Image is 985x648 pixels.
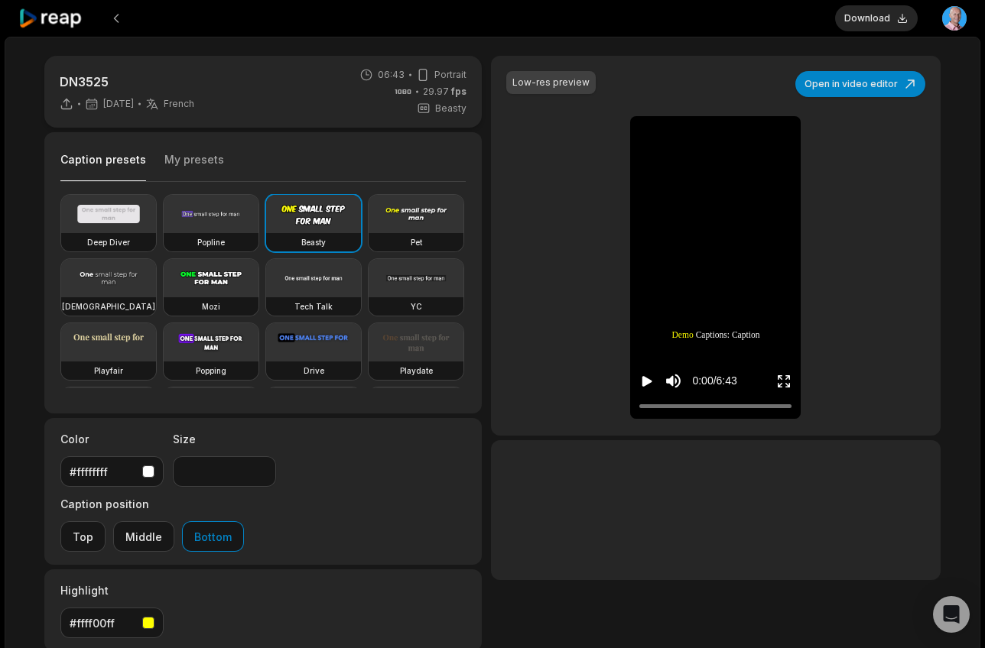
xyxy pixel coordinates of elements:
h3: Playfair [94,364,123,377]
h3: Tech Talk [294,300,333,313]
button: #ffffffff [60,456,164,487]
h3: Drive [304,364,324,377]
span: 29.97 [423,85,466,99]
label: Color [60,431,164,447]
span: Captions: [696,329,730,342]
span: Caption [732,329,760,342]
div: #ffff00ff [70,615,136,631]
span: French [164,98,194,110]
div: Open Intercom Messenger [933,596,970,633]
span: [DATE] [103,98,134,110]
span: fps [451,86,466,97]
button: My presets [164,152,224,181]
h3: [DEMOGRAPHIC_DATA] [62,300,155,313]
button: Top [60,521,106,552]
button: Open in video editor [795,71,925,97]
button: Middle [113,521,174,552]
div: Low-res preview [512,76,590,89]
h3: Pet [411,236,422,248]
button: Download [835,5,918,31]
label: Size [173,431,276,447]
label: Highlight [60,582,164,598]
span: Demo [671,329,693,342]
span: Portrait [434,68,466,82]
button: Caption presets [60,152,146,182]
h3: Deep Diver [87,236,130,248]
div: 0:00 / 6:43 [692,373,736,389]
p: DN3525 [60,73,194,91]
h3: YC [411,300,422,313]
div: #ffffffff [70,464,136,480]
button: Mute sound [664,371,683,390]
h3: Mozi [202,300,220,313]
span: Beasty [435,102,466,115]
h3: Playdate [400,364,433,377]
button: Bottom [182,521,244,552]
h3: Beasty [301,236,326,248]
label: Caption position [60,496,244,512]
h3: Popline [197,236,225,248]
h3: Popping [196,364,226,377]
button: Play video [639,367,655,395]
span: 06:43 [378,68,405,82]
button: #ffff00ff [60,607,164,638]
button: Enter Fullscreen [776,367,792,395]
